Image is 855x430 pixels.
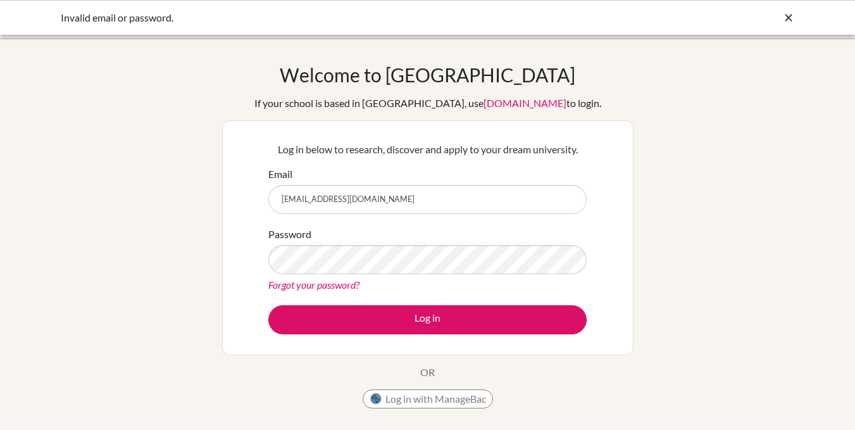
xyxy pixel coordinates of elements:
p: Log in below to research, discover and apply to your dream university. [268,142,587,157]
p: OR [420,365,435,380]
a: Forgot your password? [268,279,359,291]
button: Log in with ManageBac [363,389,493,408]
label: Password [268,227,311,242]
div: If your school is based in [GEOGRAPHIC_DATA], use to login. [254,96,601,111]
h1: Welcome to [GEOGRAPHIC_DATA] [280,63,575,86]
div: Invalid email or password. [61,10,605,25]
a: [DOMAIN_NAME] [484,97,566,109]
label: Email [268,167,292,182]
button: Log in [268,305,587,334]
